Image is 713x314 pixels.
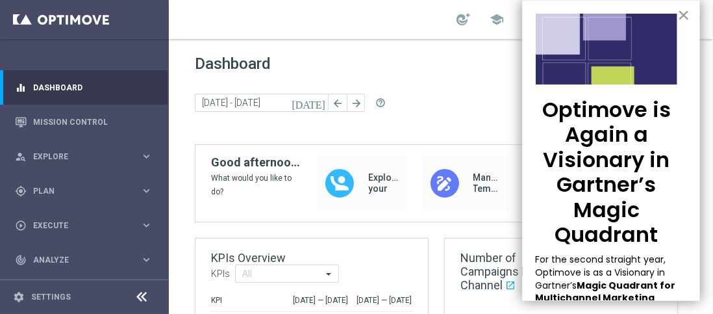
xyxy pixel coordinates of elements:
[33,222,140,229] span: Execute
[140,219,153,231] i: keyboard_arrow_right
[15,220,27,231] i: play_circle_outline
[15,254,140,266] div: Analyze
[15,185,140,197] div: Plan
[15,151,140,163] div: Explore
[140,150,153,163] i: keyboard_arrow_right
[677,5,690,25] button: Close
[15,70,153,105] div: Dashboard
[33,187,140,195] span: Plan
[31,293,71,301] a: Settings
[536,98,678,247] p: Optimove is Again a Visionary in Gartner’s Magic Quadrant
[33,70,153,105] a: Dashboard
[13,291,25,303] i: settings
[536,253,669,291] span: For the second straight year, Optimove is as a Visionary in Gartner’s
[15,220,140,231] div: Execute
[15,254,27,266] i: track_changes
[15,82,27,94] i: equalizer
[33,256,140,264] span: Analyze
[140,185,153,197] i: keyboard_arrow_right
[15,105,153,139] div: Mission Control
[15,185,27,197] i: gps_fixed
[15,151,27,163] i: person_search
[140,254,153,266] i: keyboard_arrow_right
[490,12,504,27] span: school
[33,153,140,161] span: Explore
[33,105,153,139] a: Mission Control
